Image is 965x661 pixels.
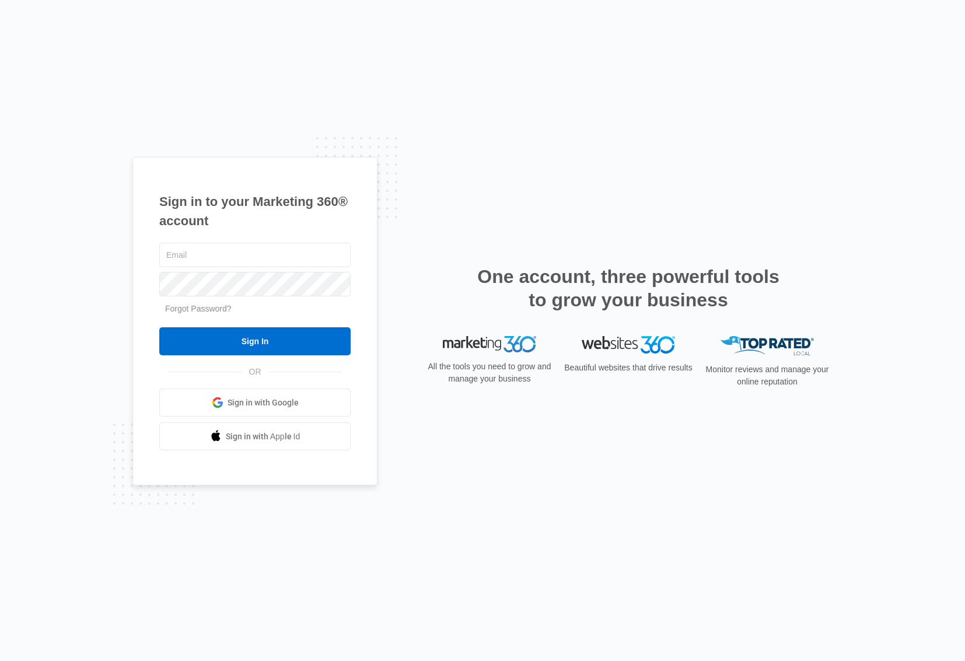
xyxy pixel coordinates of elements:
span: OR [241,366,270,378]
a: Sign in with Google [159,389,351,417]
p: Beautiful websites that drive results [563,362,694,374]
img: Marketing 360 [443,336,536,352]
h1: Sign in to your Marketing 360® account [159,192,351,230]
p: Monitor reviews and manage your online reputation [702,363,833,388]
a: Sign in with Apple Id [159,422,351,450]
span: Sign in with Apple Id [226,431,300,443]
img: Top Rated Local [721,336,814,355]
input: Email [159,243,351,267]
span: Sign in with Google [228,397,299,409]
h2: One account, three powerful tools to grow your business [474,265,783,312]
p: All the tools you need to grow and manage your business [424,361,555,385]
img: Websites 360 [582,336,675,353]
input: Sign In [159,327,351,355]
a: Forgot Password? [165,304,232,313]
